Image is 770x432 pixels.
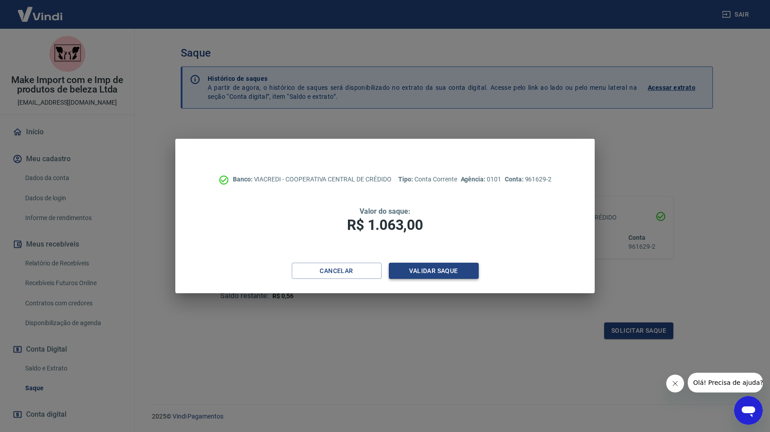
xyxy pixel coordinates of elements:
[688,373,763,392] iframe: Mensagem da empresa
[233,176,254,183] span: Banco:
[5,6,76,13] span: Olá! Precisa de ajuda?
[461,175,501,184] p: 0101
[398,175,457,184] p: Conta Corrente
[233,175,392,184] p: VIACREDI - COOPERATIVA CENTRAL DE CRÉDIDO
[398,176,414,183] span: Tipo:
[734,396,763,425] iframe: Botão para abrir a janela de mensagens
[360,207,410,216] span: Valor do saque:
[505,176,525,183] span: Conta:
[505,175,552,184] p: 961629-2
[389,263,479,279] button: Validar saque
[461,176,487,183] span: Agência:
[292,263,382,279] button: Cancelar
[347,216,423,234] span: R$ 1.063,00
[666,375,684,392] iframe: Fechar mensagem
